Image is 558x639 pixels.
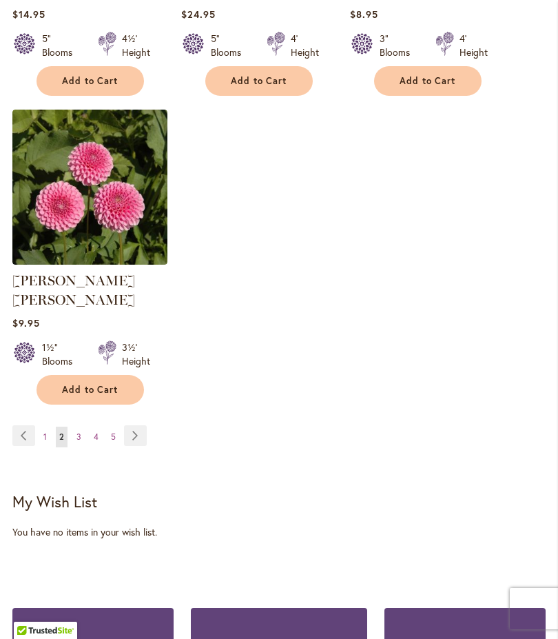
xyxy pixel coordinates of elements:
img: BETTY ANNE [12,110,167,265]
div: 4' Height [459,32,488,59]
span: 4 [94,432,99,442]
a: 5 [107,427,119,447]
span: 2 [59,432,64,442]
div: 4½' Height [122,32,150,59]
div: 3" Blooms [380,32,419,59]
span: $9.95 [12,316,40,329]
a: 3 [73,427,85,447]
button: Add to Cart [37,66,144,96]
button: Add to Cart [374,66,482,96]
div: 3½' Height [122,341,150,368]
span: $14.95 [12,8,45,21]
div: 4' Height [291,32,319,59]
strong: My Wish List [12,491,97,511]
a: [PERSON_NAME] [PERSON_NAME] [12,272,135,308]
span: Add to Cart [62,75,118,87]
span: 1 [43,432,47,442]
span: Add to Cart [62,384,118,396]
div: You have no items in your wish list. [12,525,546,539]
span: 5 [111,432,116,442]
div: 5" Blooms [42,32,81,59]
span: $8.95 [350,8,378,21]
button: Add to Cart [37,375,144,405]
a: BETTY ANNE [12,254,167,267]
div: 5" Blooms [211,32,250,59]
span: $24.95 [181,8,216,21]
span: Add to Cart [231,75,287,87]
a: 4 [90,427,102,447]
a: 1 [40,427,50,447]
button: Add to Cart [205,66,313,96]
span: Add to Cart [400,75,456,87]
iframe: Launch Accessibility Center [10,590,49,629]
div: 1½" Blooms [42,341,81,368]
span: 3 [76,432,81,442]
